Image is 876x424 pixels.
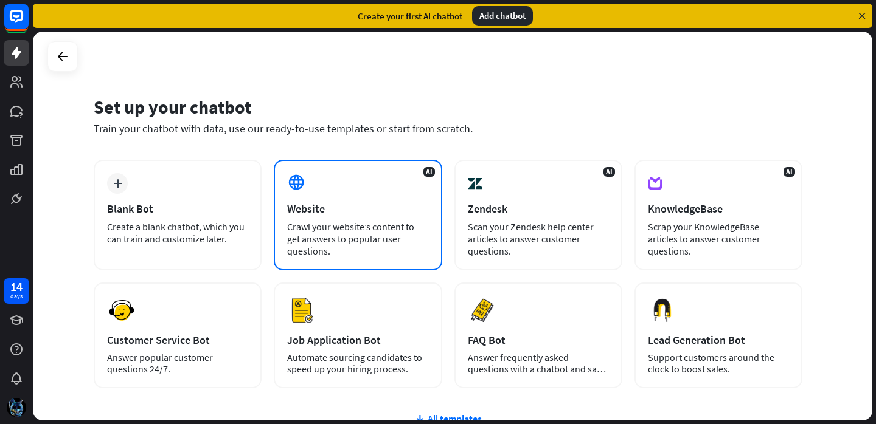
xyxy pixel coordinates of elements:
[468,333,609,347] div: FAQ Bot
[603,167,615,177] span: AI
[287,352,428,375] div: Automate sourcing candidates to speed up your hiring process.
[107,221,248,245] div: Create a blank chatbot, which you can train and customize later.
[287,333,428,347] div: Job Application Bot
[113,179,122,188] i: plus
[648,333,789,347] div: Lead Generation Bot
[107,352,248,375] div: Answer popular customer questions 24/7.
[648,352,789,375] div: Support customers around the clock to boost sales.
[358,10,462,22] div: Create your first AI chatbot
[784,167,795,177] span: AI
[468,221,609,257] div: Scan your Zendesk help center articles to answer customer questions.
[468,202,609,216] div: Zendesk
[468,352,609,375] div: Answer frequently asked questions with a chatbot and save your time.
[648,202,789,216] div: KnowledgeBase
[423,167,435,177] span: AI
[107,202,248,216] div: Blank Bot
[472,6,533,26] div: Add chatbot
[107,333,248,347] div: Customer Service Bot
[4,278,29,304] a: 14 days
[10,281,23,292] div: 14
[648,221,789,257] div: Scrap your KnowledgeBase articles to answer customer questions.
[287,202,428,216] div: Website
[287,221,428,257] div: Crawl your website’s content to get answers to popular user questions.
[94,121,802,135] div: Train your chatbot with data, use our ready-to-use templates or start from scratch.
[10,292,23,301] div: days
[10,5,46,41] button: Open LiveChat chat widget
[94,95,802,118] div: Set up your chatbot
